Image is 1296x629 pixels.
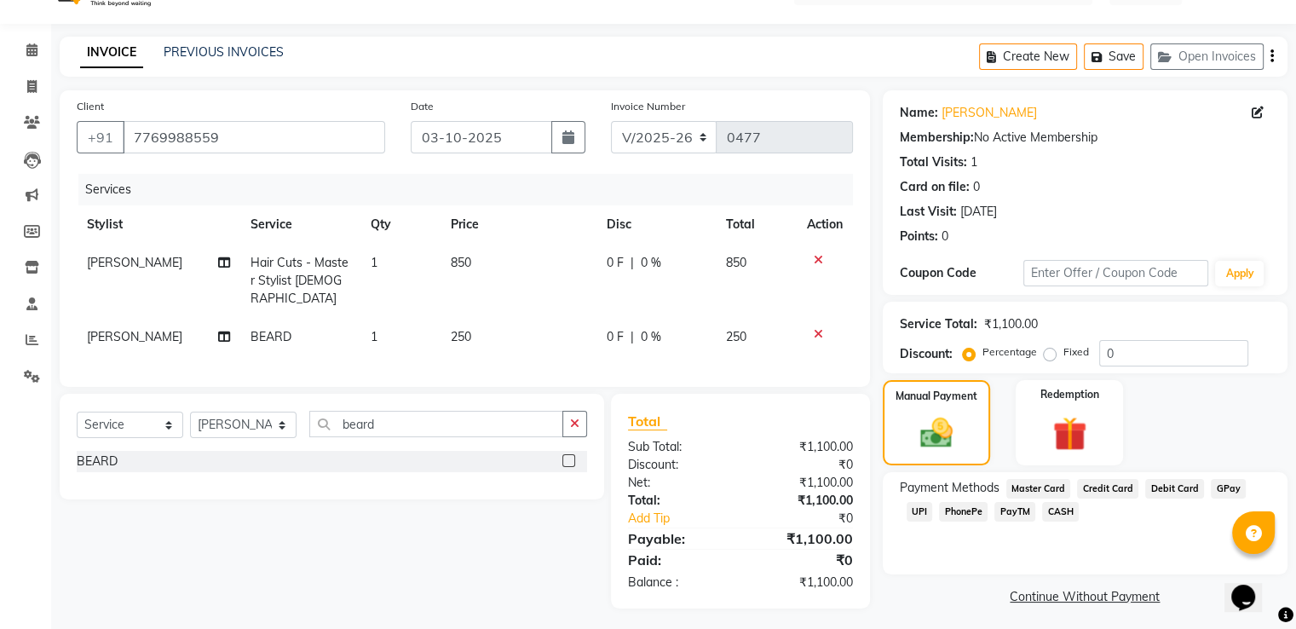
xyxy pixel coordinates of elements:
div: ₹1,100.00 [740,438,866,456]
img: _cash.svg [910,414,963,452]
div: Points: [900,228,938,245]
div: Discount: [900,345,953,363]
span: Hair Cuts - Master Stylist [DEMOGRAPHIC_DATA] [251,255,348,306]
span: 250 [451,329,471,344]
div: BEARD [77,453,118,470]
span: Master Card [1006,479,1071,499]
span: | [631,328,634,346]
th: Qty [360,205,441,244]
label: Percentage [982,344,1037,360]
label: Fixed [1063,344,1089,360]
div: Last Visit: [900,203,957,221]
div: No Active Membership [900,129,1270,147]
input: Search by Name/Mobile/Email/Code [123,121,385,153]
div: Total: [615,492,740,510]
span: 0 % [641,328,661,346]
div: Service Total: [900,315,977,333]
button: Save [1084,43,1143,70]
div: [DATE] [960,203,997,221]
th: Price [441,205,596,244]
span: [PERSON_NAME] [87,329,182,344]
div: ₹1,100.00 [740,492,866,510]
label: Invoice Number [611,99,685,114]
label: Client [77,99,104,114]
label: Date [411,99,434,114]
a: [PERSON_NAME] [942,104,1037,122]
label: Manual Payment [896,389,977,404]
div: 0 [973,178,980,196]
div: Coupon Code [900,264,1023,282]
span: CASH [1042,502,1079,522]
input: Search or Scan [309,411,563,437]
th: Stylist [77,205,240,244]
div: ₹0 [740,456,866,474]
th: Action [797,205,853,244]
div: ₹1,100.00 [740,574,866,591]
a: Add Tip [615,510,761,528]
div: 0 [942,228,948,245]
span: 850 [726,255,746,270]
div: Services [78,174,866,205]
span: 0 F [607,328,624,346]
div: Balance : [615,574,740,591]
th: Disc [596,205,716,244]
span: Debit Card [1145,479,1204,499]
span: BEARD [251,329,291,344]
span: Payment Methods [900,479,999,497]
img: _gift.svg [1042,413,1097,455]
span: Credit Card [1077,479,1138,499]
label: Redemption [1040,387,1099,402]
div: Total Visits: [900,153,967,171]
th: Service [240,205,360,244]
span: 0 F [607,254,624,272]
span: 1 [371,255,377,270]
th: Total [716,205,797,244]
a: INVOICE [80,38,143,68]
div: ₹1,100.00 [740,474,866,492]
span: [PERSON_NAME] [87,255,182,270]
div: Net: [615,474,740,492]
button: +91 [77,121,124,153]
div: Paid: [615,550,740,570]
button: Create New [979,43,1077,70]
span: UPI [907,502,933,522]
span: 250 [726,329,746,344]
span: Total [628,413,667,430]
div: ₹0 [740,550,866,570]
div: Payable: [615,528,740,549]
div: Membership: [900,129,974,147]
div: Card on file: [900,178,970,196]
span: 0 % [641,254,661,272]
a: Continue Without Payment [886,588,1284,606]
input: Enter Offer / Coupon Code [1023,260,1209,286]
div: ₹1,100.00 [984,315,1038,333]
div: Name: [900,104,938,122]
iframe: chat widget [1224,561,1279,612]
span: PayTM [994,502,1035,522]
span: GPay [1211,479,1246,499]
div: ₹1,100.00 [740,528,866,549]
span: | [631,254,634,272]
div: Discount: [615,456,740,474]
span: 1 [371,329,377,344]
span: 850 [451,255,471,270]
button: Open Invoices [1150,43,1264,70]
span: PhonePe [939,502,988,522]
button: Apply [1215,261,1264,286]
div: Sub Total: [615,438,740,456]
a: PREVIOUS INVOICES [164,44,284,60]
div: 1 [971,153,977,171]
div: ₹0 [761,510,865,528]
